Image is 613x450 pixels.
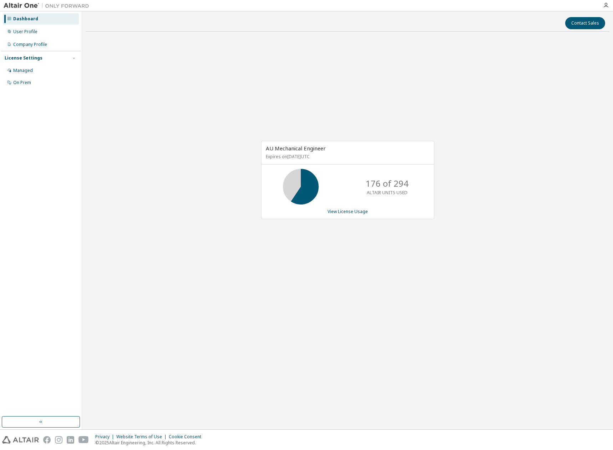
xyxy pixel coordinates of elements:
div: User Profile [13,29,37,35]
a: View License Usage [328,208,368,214]
div: Dashboard [13,16,38,22]
div: Privacy [95,434,116,440]
div: Website Terms of Use [116,434,169,440]
img: youtube.svg [78,436,89,444]
img: Altair One [4,2,93,9]
img: linkedin.svg [67,436,74,444]
div: Managed [13,68,33,73]
p: 176 of 294 [366,177,409,190]
p: Expires on [DATE] UTC [266,154,428,160]
div: Cookie Consent [169,434,206,440]
img: altair_logo.svg [2,436,39,444]
img: instagram.svg [55,436,62,444]
p: ALTAIR UNITS USED [367,190,407,196]
img: facebook.svg [43,436,51,444]
div: Company Profile [13,42,47,47]
div: License Settings [5,55,42,61]
span: AU Mechanical Engineer [266,145,326,152]
button: Contact Sales [565,17,605,29]
p: © 2025 Altair Engineering, Inc. All Rights Reserved. [95,440,206,446]
div: On Prem [13,80,31,86]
